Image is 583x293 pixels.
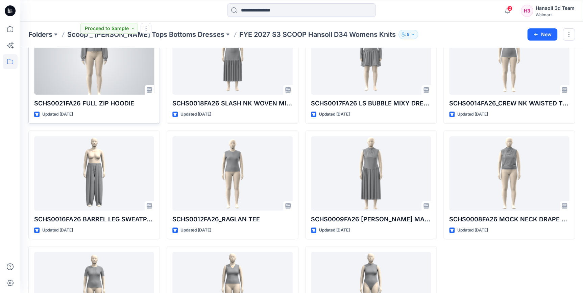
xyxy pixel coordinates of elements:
[311,136,431,211] a: SCHS0009FA26 MOCK NK MAXI DRESS
[180,227,211,234] p: Updated [DATE]
[536,12,575,17] div: Walmart
[180,111,211,118] p: Updated [DATE]
[527,28,557,41] button: New
[42,227,73,234] p: Updated [DATE]
[536,4,575,12] div: Hansoll 3d Team
[521,5,533,17] div: H3
[239,30,396,39] p: FYE 2027 S3 SCOOP Hansoll D34 Womens Knits
[311,20,431,95] a: SCHS0017FA26 LS BUBBLE MIXY DRESS
[449,136,569,211] a: SCHS0008FA26 MOCK NECK DRAPE TOP
[172,99,292,108] p: SCHS0018FA26 SLASH NK WOVEN MIXY
[449,20,569,95] a: SCHS0014FA26_CREW NK WAISTED TEE
[319,227,350,234] p: Updated [DATE]
[42,111,73,118] p: Updated [DATE]
[507,6,512,11] span: 2
[34,136,154,211] a: SCHS0016FA26 BARREL LEG SWEATPANT
[28,30,52,39] a: Folders
[449,99,569,108] p: SCHS0014FA26_CREW NK WAISTED TEE
[34,20,154,95] a: SCHS0021FA26 FULL ZIP HOODIE
[67,30,224,39] a: Scoop _ [PERSON_NAME] Tops Bottoms Dresses
[457,227,488,234] p: Updated [DATE]
[34,99,154,108] p: SCHS0021FA26 FULL ZIP HOODIE
[311,215,431,224] p: SCHS0009FA26 [PERSON_NAME] MAXI DRESS
[172,20,292,95] a: SCHS0018FA26 SLASH NK WOVEN MIXY
[311,99,431,108] p: SCHS0017FA26 LS BUBBLE MIXY DRESS
[407,31,410,38] p: 9
[398,30,418,39] button: 9
[457,111,488,118] p: Updated [DATE]
[172,136,292,211] a: SCHS0012FA26_RAGLAN TEE
[172,215,292,224] p: SCHS0012FA26_RAGLAN TEE
[319,111,350,118] p: Updated [DATE]
[34,215,154,224] p: SCHS0016FA26 BARREL LEG SWEATPANT
[449,215,569,224] p: SCHS0008FA26 MOCK NECK DRAPE TOP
